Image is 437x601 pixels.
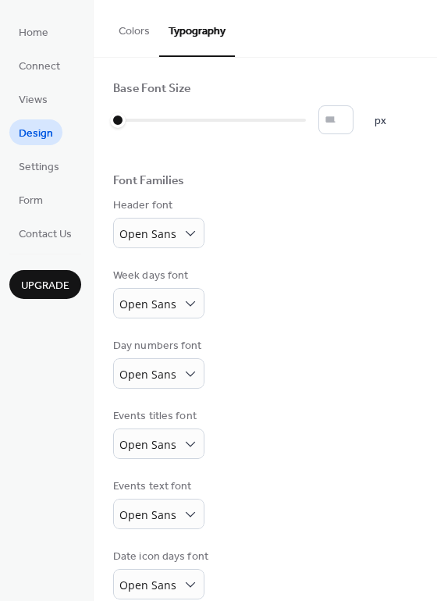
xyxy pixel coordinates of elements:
[113,549,208,565] div: Date icon days font
[375,113,386,130] span: px
[9,19,58,44] a: Home
[9,270,81,299] button: Upgrade
[119,367,176,382] span: Open Sans
[19,193,43,209] span: Form
[113,478,201,495] div: Events text font
[9,52,69,78] a: Connect
[9,220,81,246] a: Contact Us
[19,25,48,41] span: Home
[113,268,201,284] div: Week days font
[119,297,176,311] span: Open Sans
[113,197,201,214] div: Header font
[19,159,59,176] span: Settings
[19,59,60,75] span: Connect
[9,153,69,179] a: Settings
[19,226,72,243] span: Contact Us
[113,338,202,354] div: Day numbers font
[113,81,190,98] div: Base Font Size
[119,437,176,452] span: Open Sans
[119,578,176,592] span: Open Sans
[9,86,57,112] a: Views
[21,278,69,294] span: Upgrade
[9,187,52,212] a: Form
[9,119,62,145] a: Design
[119,507,176,522] span: Open Sans
[113,408,201,425] div: Events titles font
[19,126,53,142] span: Design
[119,226,176,241] span: Open Sans
[113,173,184,190] div: Font Families
[19,92,48,108] span: Views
